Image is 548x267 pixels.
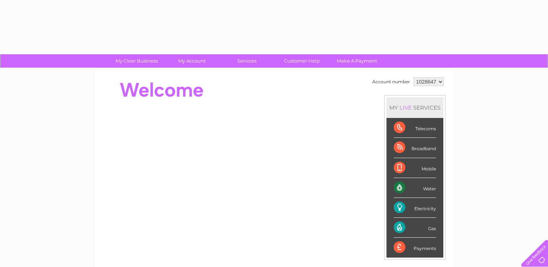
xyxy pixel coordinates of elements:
[394,238,436,257] div: Payments
[394,158,436,178] div: Mobile
[272,54,332,68] a: Customer Help
[394,138,436,158] div: Broadband
[386,97,443,118] div: MY SERVICES
[162,54,222,68] a: My Account
[394,198,436,218] div: Electricity
[107,54,167,68] a: My Clear Business
[398,104,413,111] div: LIVE
[327,54,387,68] a: Make A Payment
[394,218,436,238] div: Gas
[394,178,436,198] div: Water
[394,118,436,138] div: Telecoms
[371,76,412,88] td: Account number
[217,54,277,68] a: Services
